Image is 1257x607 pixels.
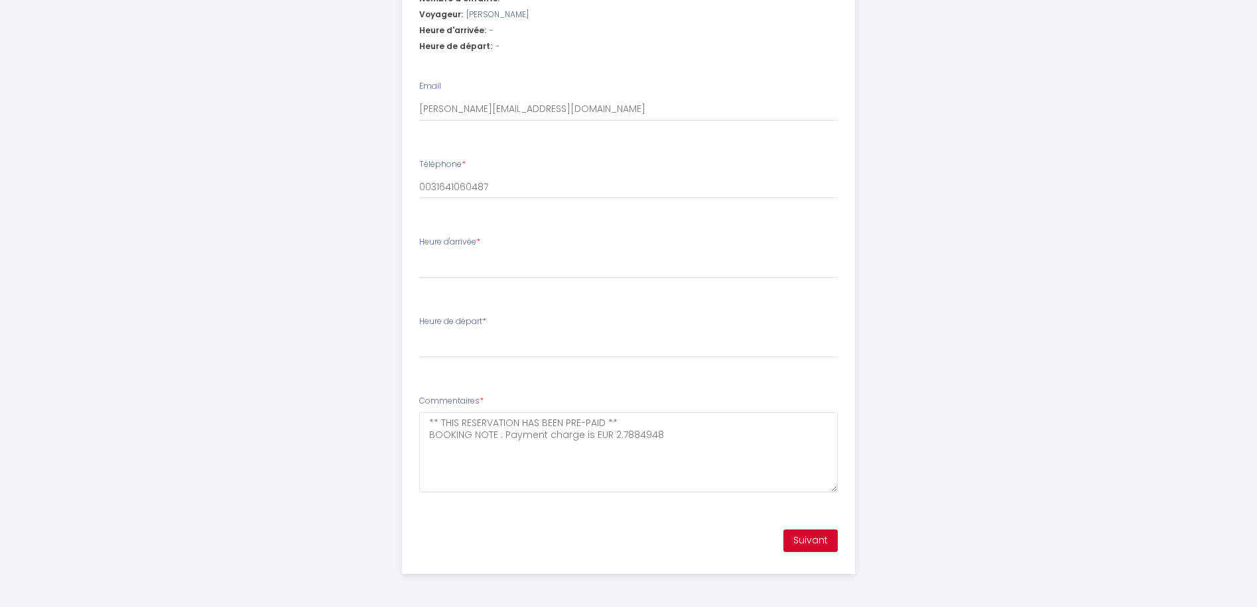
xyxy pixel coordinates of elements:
span: Heure d'arrivée: [419,25,486,37]
span: Voyageur: [419,9,463,21]
label: Heure de départ [419,315,486,328]
span: Heure de départ: [419,40,492,53]
span: [PERSON_NAME] [466,9,529,21]
label: Téléphone [419,158,466,171]
label: Email [419,80,441,93]
span: - [490,25,494,37]
label: Commentaires [419,395,484,408]
label: Heure d'arrivée [419,236,480,248]
span: - [496,40,499,53]
button: Suivant [783,529,838,552]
